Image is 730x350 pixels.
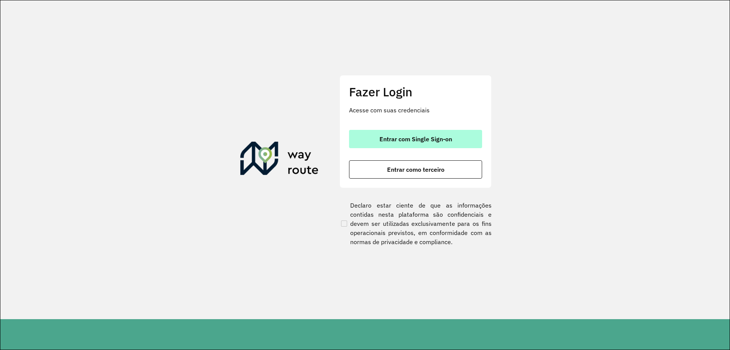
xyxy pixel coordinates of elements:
button: button [349,130,482,148]
span: Entrar como terceiro [387,166,444,173]
img: Roteirizador AmbevTech [240,142,319,178]
span: Entrar com Single Sign-on [379,136,452,142]
h2: Fazer Login [349,85,482,99]
p: Acesse com suas credenciais [349,105,482,115]
button: button [349,160,482,179]
label: Declaro estar ciente de que as informações contidas nesta plataforma são confidenciais e devem se... [340,201,492,246]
